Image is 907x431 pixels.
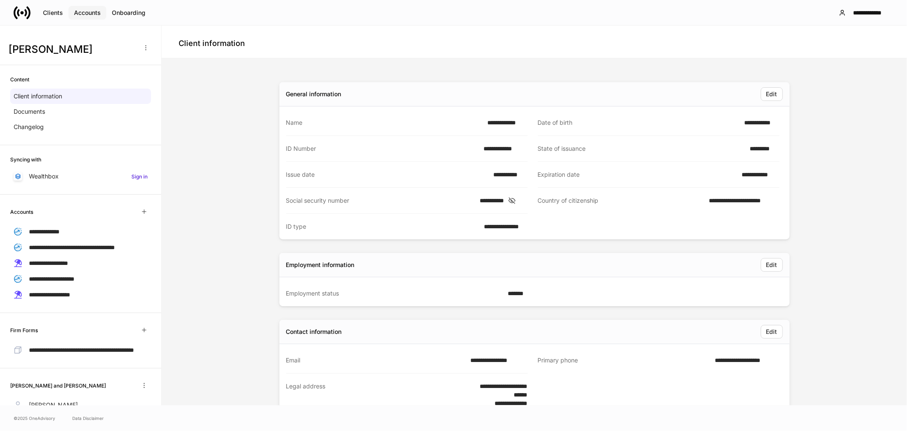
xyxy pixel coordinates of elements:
[761,87,783,101] button: Edit
[74,9,101,17] div: Accounts
[14,123,44,131] p: Changelog
[10,75,29,83] h6: Content
[286,261,355,269] div: Employment information
[286,328,342,336] div: Contact information
[761,258,783,272] button: Edit
[10,119,151,135] a: Changelog
[10,104,151,119] a: Documents
[72,415,104,422] a: Data Disclaimer
[286,356,466,365] div: Email
[68,6,106,20] button: Accounts
[538,118,739,127] div: Date of birth
[9,43,136,56] h3: [PERSON_NAME]
[761,325,783,339] button: Edit
[538,196,704,205] div: Country of citizenship
[286,90,341,98] div: General information
[14,92,62,101] p: Client information
[43,9,63,17] div: Clients
[538,144,745,153] div: State of issuance
[286,222,479,231] div: ID type
[179,38,245,49] h4: Client information
[766,90,777,98] div: Edit
[10,169,151,184] a: WealthboxSign in
[286,144,478,153] div: ID Number
[29,172,59,181] p: Wealthbox
[286,170,489,179] div: Issue date
[10,397,151,413] a: [PERSON_NAME]
[112,9,145,17] div: Onboarding
[286,118,482,127] div: Name
[10,89,151,104] a: Client information
[286,382,458,408] div: Legal address
[10,382,106,390] h6: [PERSON_NAME] and [PERSON_NAME]
[766,261,777,269] div: Edit
[286,196,475,205] div: Social security number
[10,326,38,334] h6: Firm Forms
[538,170,737,179] div: Expiration date
[106,6,151,20] button: Onboarding
[37,6,68,20] button: Clients
[14,107,45,116] p: Documents
[131,172,148,181] h6: Sign in
[538,356,710,365] div: Primary phone
[10,208,33,216] h6: Accounts
[766,328,777,336] div: Edit
[10,155,41,164] h6: Syncing with
[14,415,55,422] span: © 2025 OneAdvisory
[29,401,78,409] p: [PERSON_NAME]
[286,289,503,298] div: Employment status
